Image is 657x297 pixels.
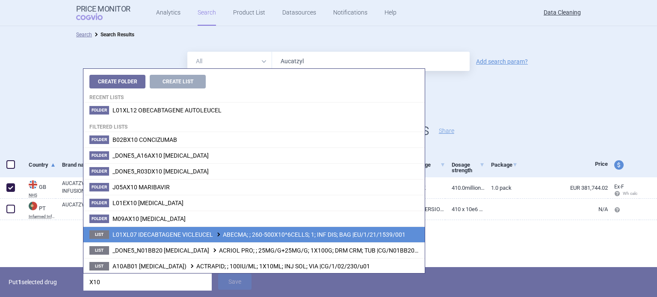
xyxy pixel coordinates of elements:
[62,201,195,216] a: AUCATZYL
[439,128,454,134] button: Share
[76,30,92,39] li: Search
[112,231,405,238] span: ABECMA; ; 260-500X10^6CELLS; 1; INF DIS; BAG |EU/1/21/1539/001
[89,183,109,191] span: Folder
[101,32,134,38] strong: Search Results
[89,167,109,176] span: Folder
[476,59,528,65] a: Add search param?
[112,184,170,191] span: J05AX10 MARIBAVIR
[89,215,109,223] span: Folder
[29,215,56,219] abbr: Infarmed Infomed — Infomed - medicinal products database, published by Infarmed, National Authori...
[89,135,109,144] span: Folder
[518,199,608,220] a: N/A
[76,32,92,38] a: Search
[62,154,195,175] a: Brand name
[62,179,195,195] a: AUCATZYL 410MILLION CELLS DISPERSION FOR INFUSION BAGS
[608,181,639,200] a: Ex-F Wh calc
[76,5,130,13] strong: Price Monitor
[112,247,450,254] span: ACRIOL PRO; ; 25MG/G+25MG/G; 1X100G; DRM CRM; TUB |CG/N01BB20/00/001/001
[518,177,608,198] a: EUR 381,744.02
[614,184,624,190] span: Ex-factory price
[445,177,485,198] a: 410.0million cells
[89,262,109,271] span: List
[112,200,183,206] span: L01EX10 MIDOSTAURIN
[406,199,445,220] a: DISPERSION FOR INFUSION
[18,279,21,285] strong: 1
[83,88,425,103] h4: Recent lists
[9,273,77,291] p: Put selected drug
[112,168,209,175] span: _DONE5_R03DX10 BENRALIZUMAB
[595,161,608,167] span: Price
[76,5,130,21] a: Price MonitorCOGVIO
[452,154,485,181] a: Dosage strength
[112,152,209,159] span: _DONE5_A16AX10 ELIGLUSTAT
[112,107,222,114] span: L01XL12 OBECABTAGENE AUTOLEUCEL
[491,154,518,175] a: Package
[89,75,145,88] button: Create Folder
[29,202,37,210] img: Portugal
[112,136,177,143] span: B02BX10 CONCIZUMAB
[89,246,109,255] span: List
[89,199,109,207] span: Folder
[445,199,485,220] a: 410 x 10e6 células
[89,230,109,239] span: List
[22,179,56,197] a: GBGBNHS
[112,263,370,270] span: ACTRAPID; ; 100IU/ML; 1X10ML; INJ SOL; VIA |CG/1/02/230/u01
[76,13,115,20] span: COGVIO
[22,201,56,219] a: PTPTInfarmed Infomed
[83,118,425,132] h4: Filtered lists
[112,215,186,222] span: M09AX10 RISDIPLAM
[29,193,56,197] abbr: NHS — National Health Services Business Services Authority, Technology Reference data Update Dist...
[29,180,37,189] img: United Kingdom
[92,30,134,39] li: Search Results
[614,191,637,196] span: Wh calc
[485,177,518,198] a: 1.0 pack
[412,154,445,181] a: Dosage Form
[406,177,445,198] a: PACK
[150,75,206,88] button: Create List
[89,106,109,115] span: Folder
[89,151,109,160] span: Folder
[218,273,252,290] button: Save
[29,154,56,175] a: Country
